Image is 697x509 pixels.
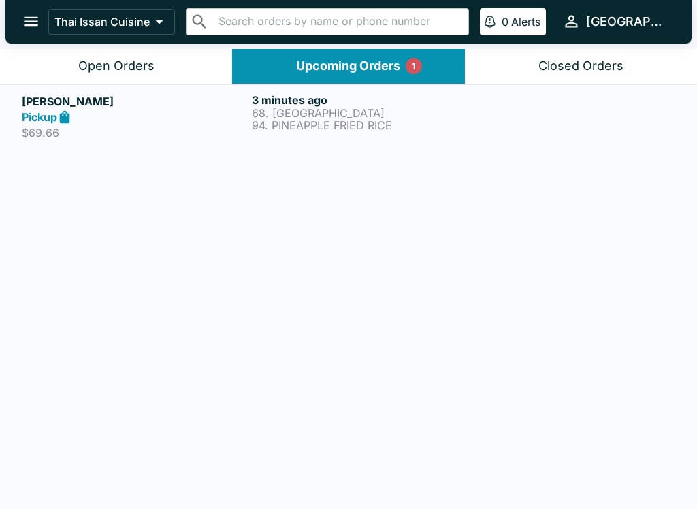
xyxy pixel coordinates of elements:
[557,7,675,36] button: [GEOGRAPHIC_DATA]
[502,15,508,29] p: 0
[54,15,150,29] p: Thai Issan Cuisine
[22,110,57,124] strong: Pickup
[22,126,246,139] p: $69.66
[214,12,463,31] input: Search orders by name or phone number
[412,59,416,73] p: 1
[296,59,400,74] div: Upcoming Orders
[78,59,155,74] div: Open Orders
[511,15,540,29] p: Alerts
[252,93,476,107] h6: 3 minutes ago
[538,59,623,74] div: Closed Orders
[586,14,670,30] div: [GEOGRAPHIC_DATA]
[252,119,476,131] p: 94. PINEAPPLE FRIED RICE
[14,4,48,39] button: open drawer
[48,9,175,35] button: Thai Issan Cuisine
[252,107,476,119] p: 68. [GEOGRAPHIC_DATA]
[22,93,246,110] h5: [PERSON_NAME]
